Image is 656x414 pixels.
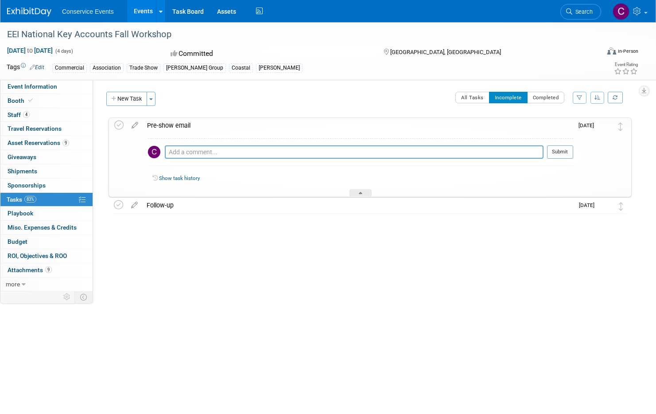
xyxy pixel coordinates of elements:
[52,63,87,73] div: Commercial
[489,92,528,103] button: Incomplete
[8,153,36,160] span: Giveaways
[163,63,226,73] div: [PERSON_NAME] Group
[7,196,36,203] span: Tasks
[547,145,573,159] button: Submit
[455,92,489,103] button: All Tasks
[8,97,35,104] span: Booth
[62,140,69,146] span: 9
[30,64,44,70] a: Edit
[599,200,610,212] img: Amiee Griffey
[598,121,610,132] img: Amiee Griffey
[0,164,93,178] a: Shipments
[168,46,369,62] div: Committed
[127,201,142,209] a: edit
[75,291,93,303] td: Toggle Event Tabs
[0,277,93,291] a: more
[0,150,93,164] a: Giveaways
[127,121,143,129] a: edit
[0,207,93,220] a: Playbook
[578,122,598,129] span: [DATE]
[24,196,36,203] span: 83%
[8,238,27,245] span: Budget
[142,198,574,213] div: Follow-up
[7,62,44,73] td: Tags
[0,80,93,94] a: Event Information
[607,47,616,55] img: Format-Inperson.png
[45,266,52,273] span: 9
[8,125,62,132] span: Travel Reservations
[614,62,638,67] div: Event Rating
[0,108,93,122] a: Staff4
[7,47,53,55] span: [DATE] [DATE]
[0,263,93,277] a: Attachments9
[8,83,57,90] span: Event Information
[0,193,93,207] a: Tasks83%
[229,63,253,73] div: Coastal
[59,291,75,303] td: Personalize Event Tab Strip
[0,122,93,136] a: Travel Reservations
[28,98,33,103] i: Booth reservation complete
[8,266,52,273] span: Attachments
[0,221,93,234] a: Misc. Expenses & Credits
[8,168,37,175] span: Shipments
[572,8,593,15] span: Search
[618,122,623,131] i: Move task
[143,118,573,133] div: Pre-show email
[8,139,69,146] span: Asset Reservations
[4,27,585,43] div: EEI National Key Accounts Fall Workshop
[159,175,200,181] a: Show task history
[0,249,93,263] a: ROI, Objectives & ROO
[0,179,93,192] a: Sponsorships
[106,92,147,106] button: New Task
[148,146,160,158] img: Chris Ogletree
[579,202,599,208] span: [DATE]
[0,94,93,108] a: Booth
[6,281,20,288] span: more
[8,182,46,189] span: Sponsorships
[617,48,638,55] div: In-Person
[256,63,303,73] div: [PERSON_NAME]
[390,49,501,55] span: [GEOGRAPHIC_DATA], [GEOGRAPHIC_DATA]
[0,235,93,249] a: Budget
[0,136,93,150] a: Asset Reservations9
[8,224,77,231] span: Misc. Expenses & Credits
[7,8,51,16] img: ExhibitDay
[608,92,623,103] a: Refresh
[127,63,160,73] div: Trade Show
[619,202,623,211] i: Move task
[54,48,73,54] span: (4 days)
[26,47,34,54] span: to
[23,111,30,118] span: 4
[527,92,565,103] button: Completed
[90,63,124,73] div: Association
[560,4,601,20] a: Search
[8,111,30,118] span: Staff
[544,46,638,59] div: Event Format
[8,210,33,217] span: Playbook
[62,8,114,15] span: Conservice Events
[613,3,629,20] img: Chris Ogletree
[8,252,67,259] span: ROI, Objectives & ROO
